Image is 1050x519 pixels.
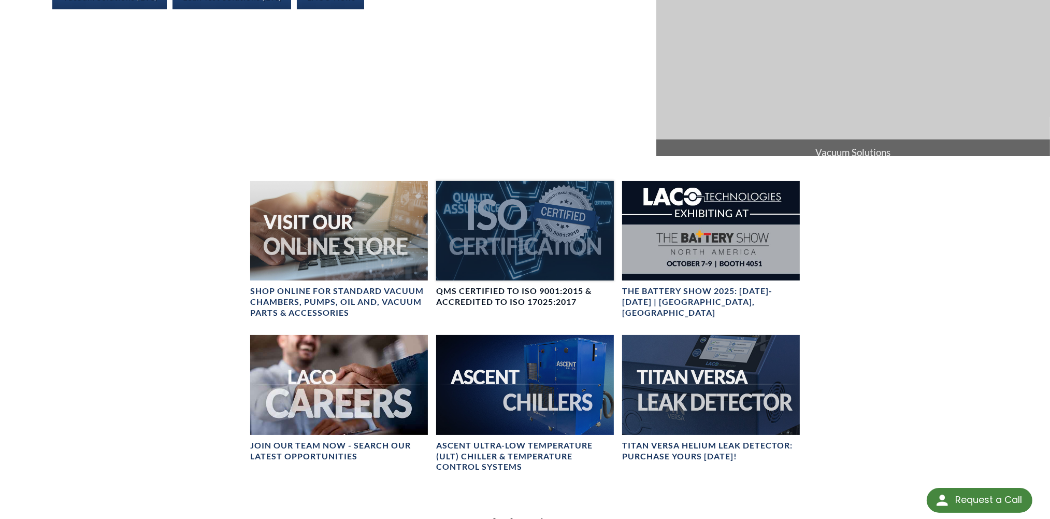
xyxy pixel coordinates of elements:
a: Ascent Chiller ImageAscent Ultra-Low Temperature (ULT) Chiller & Temperature Control Systems [436,335,614,473]
a: ISO Certification headerQMS CERTIFIED to ISO 9001:2015 & Accredited to ISO 17025:2017 [436,181,614,308]
h4: SHOP ONLINE FOR STANDARD VACUUM CHAMBERS, PUMPS, OIL AND, VACUUM PARTS & ACCESSORIES [250,286,428,318]
div: Request a Call [927,488,1032,513]
a: Join our team now - SEARCH OUR LATEST OPPORTUNITIES [250,335,428,462]
a: TITAN VERSA bannerTITAN VERSA Helium Leak Detector: Purchase Yours [DATE]! [622,335,800,462]
h4: TITAN VERSA Helium Leak Detector: Purchase Yours [DATE]! [622,440,800,462]
h4: Ascent Ultra-Low Temperature (ULT) Chiller & Temperature Control Systems [436,440,614,472]
a: Visit Our Online Store headerSHOP ONLINE FOR STANDARD VACUUM CHAMBERS, PUMPS, OIL AND, VACUUM PAR... [250,181,428,319]
h4: QMS CERTIFIED to ISO 9001:2015 & Accredited to ISO 17025:2017 [436,286,614,307]
div: Request a Call [955,488,1022,512]
span: Vacuum Solutions [656,139,1050,165]
img: round button [934,492,951,509]
h4: Join our team now - SEARCH OUR LATEST OPPORTUNITIES [250,440,428,462]
a: The Battery Show 2025: Oct 7-9 | Detroit, MIThe Battery Show 2025: [DATE]-[DATE] | [GEOGRAPHIC_DA... [622,181,800,319]
h4: The Battery Show 2025: [DATE]-[DATE] | [GEOGRAPHIC_DATA], [GEOGRAPHIC_DATA] [622,286,800,318]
